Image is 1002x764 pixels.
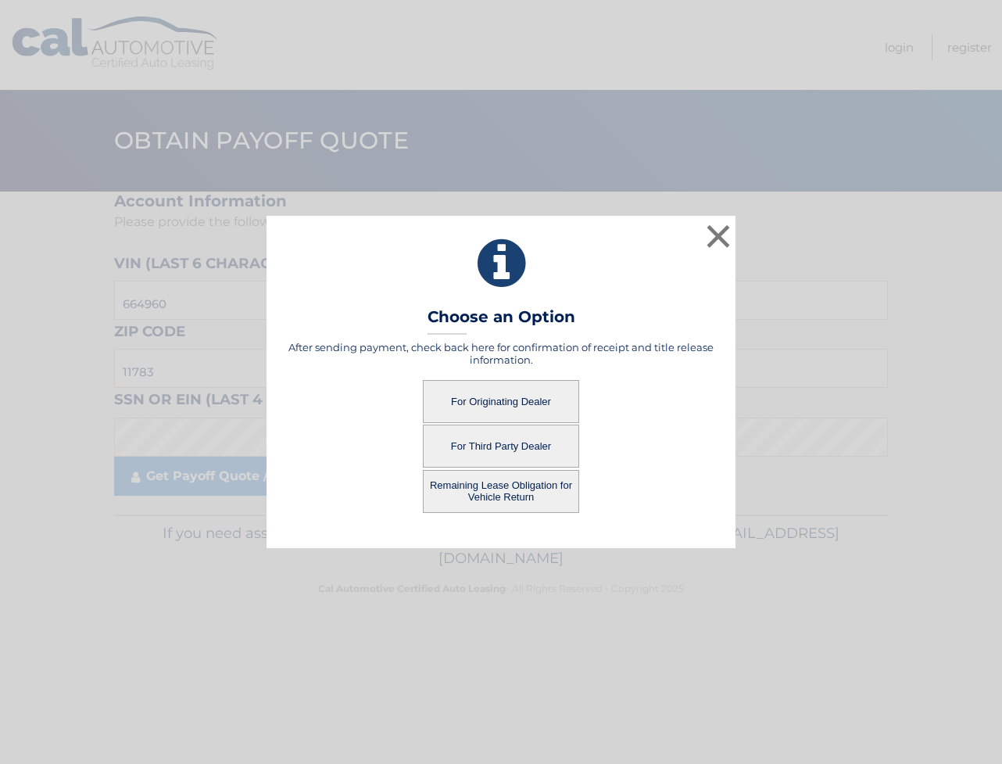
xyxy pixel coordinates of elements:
h3: Choose an Option [428,307,575,335]
button: For Third Party Dealer [423,425,579,468]
button: Remaining Lease Obligation for Vehicle Return [423,470,579,513]
h5: After sending payment, check back here for confirmation of receipt and title release information. [286,341,716,366]
button: For Originating Dealer [423,380,579,423]
button: × [703,221,734,252]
